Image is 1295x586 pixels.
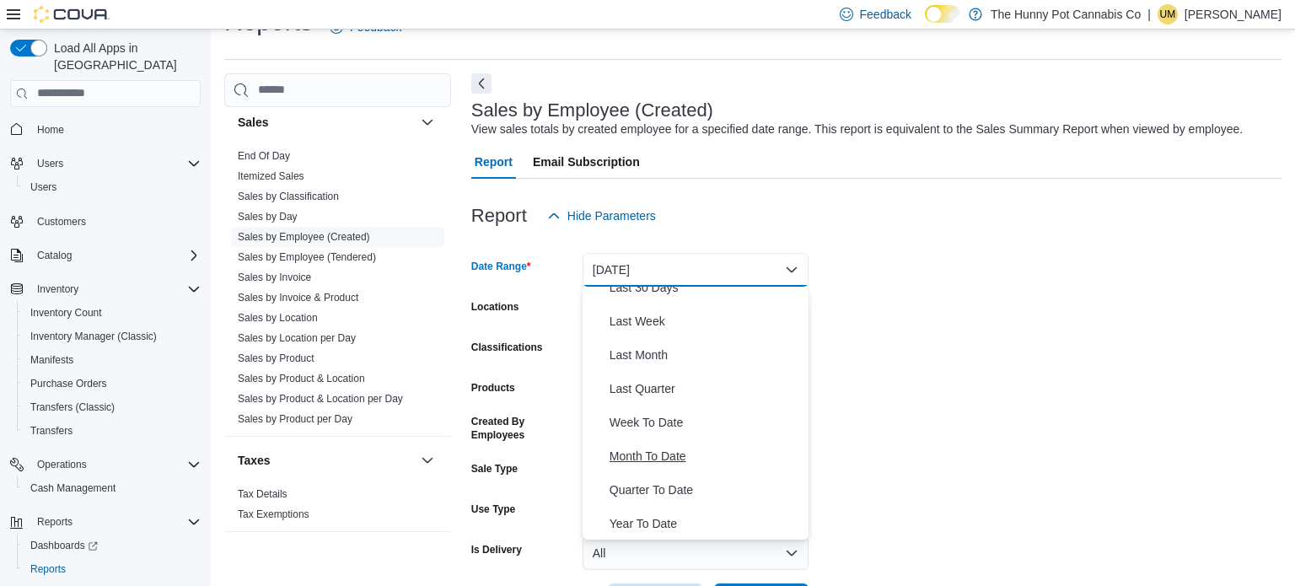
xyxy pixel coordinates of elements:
label: Classifications [471,341,543,354]
a: Sales by Product & Location per Day [238,393,403,405]
span: Transfers [24,421,201,441]
span: Quarter To Date [610,480,802,500]
span: Sales by Invoice [238,271,311,284]
button: Catalog [30,245,78,266]
span: Email Subscription [533,145,640,179]
button: Manifests [17,348,207,372]
label: Products [471,381,515,395]
a: Home [30,120,71,140]
span: Dashboards [24,535,201,556]
h3: Report [471,206,527,226]
button: Inventory Manager (Classic) [17,325,207,348]
span: Transfers [30,424,73,438]
a: Sales by Product & Location [238,373,365,384]
span: Inventory Count [24,303,201,323]
span: Transfers (Classic) [30,401,115,414]
span: Manifests [30,353,73,367]
span: Users [30,180,56,194]
span: Reports [30,562,66,576]
span: Sales by Product per Day [238,412,352,426]
a: Inventory Manager (Classic) [24,326,164,347]
span: Dashboards [30,539,98,552]
p: [PERSON_NAME] [1185,4,1282,24]
label: Created By Employees [471,415,576,442]
span: Dark Mode [925,23,926,24]
label: Is Delivery [471,543,522,556]
span: Tax Exemptions [238,508,309,521]
div: Taxes [224,484,451,531]
span: Last Quarter [610,379,802,399]
a: Sales by Invoice & Product [238,292,358,304]
h3: Taxes [238,452,271,469]
span: Purchase Orders [30,377,107,390]
a: Users [24,177,63,197]
span: Home [37,123,64,137]
a: Sales by Invoice [238,271,311,283]
button: Customers [3,209,207,234]
span: Purchase Orders [24,374,201,394]
span: Reports [24,559,201,579]
a: Tax Details [238,488,287,500]
div: Sales [224,146,451,436]
button: Operations [3,453,207,476]
span: Transfers (Classic) [24,397,201,417]
span: Customers [30,211,201,232]
span: Inventory Count [30,306,102,320]
button: Taxes [238,452,414,469]
a: Reports [24,559,73,579]
span: Sales by Product & Location per Day [238,392,403,406]
span: Last Month [610,345,802,365]
div: Select listbox [583,287,809,540]
span: Sales by Employee (Tendered) [238,250,376,264]
span: Sales by Location per Day [238,331,356,345]
span: Feedback [860,6,911,23]
button: Users [3,152,207,175]
span: Report [475,145,513,179]
button: Transfers (Classic) [17,395,207,419]
a: Customers [30,212,93,232]
span: Operations [30,454,201,475]
a: Tax Exemptions [238,508,309,520]
button: Inventory Count [17,301,207,325]
a: Sales by Employee (Tendered) [238,251,376,263]
span: Customers [37,215,86,228]
a: Sales by Classification [238,191,339,202]
button: Transfers [17,419,207,443]
span: Operations [37,458,87,471]
button: Next [471,73,492,94]
span: Home [30,119,201,140]
span: Cash Management [30,481,116,495]
label: Sale Type [471,462,518,476]
button: Inventory [3,277,207,301]
span: Sales by Invoice & Product [238,291,358,304]
span: Inventory Manager (Classic) [30,330,157,343]
span: Reports [30,512,201,532]
button: Cash Management [17,476,207,500]
span: Users [30,153,201,174]
button: Purchase Orders [17,372,207,395]
span: Users [24,177,201,197]
span: Last Week [610,311,802,331]
span: Hide Parameters [567,207,656,224]
span: Reports [37,515,73,529]
button: Users [17,175,207,199]
button: Sales [417,112,438,132]
label: Date Range [471,260,531,273]
span: Tax Details [238,487,287,501]
span: Sales by Employee (Created) [238,230,370,244]
button: Hide Parameters [540,199,663,233]
h3: Sales [238,114,269,131]
span: Year To Date [610,513,802,534]
p: | [1147,4,1151,24]
a: Itemized Sales [238,170,304,182]
span: Month To Date [610,446,802,466]
span: Users [37,157,63,170]
span: Week To Date [610,412,802,433]
span: Inventory [37,282,78,296]
button: Catalog [3,244,207,267]
span: Catalog [37,249,72,262]
a: Transfers (Classic) [24,397,121,417]
a: Cash Management [24,478,122,498]
label: Use Type [471,503,515,516]
span: Sales by Product & Location [238,372,365,385]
